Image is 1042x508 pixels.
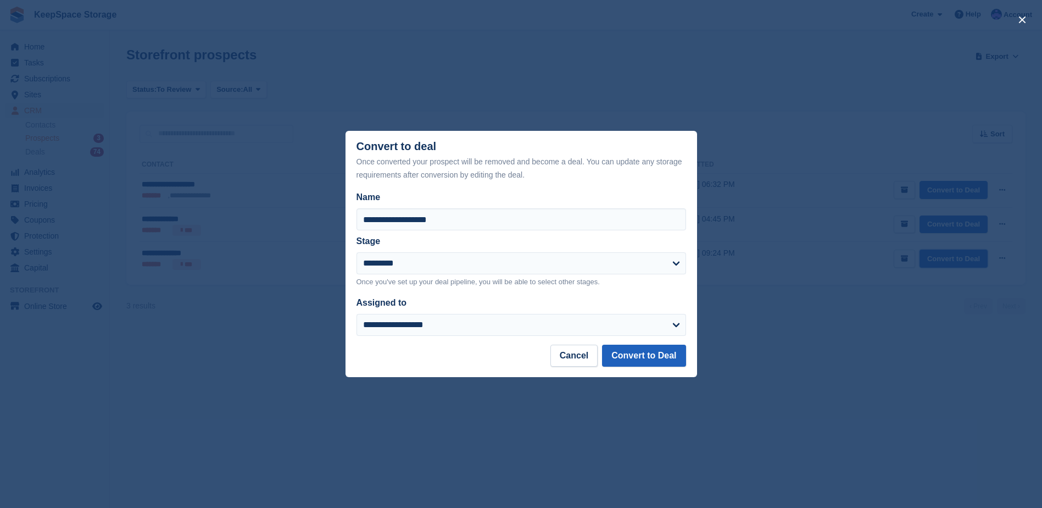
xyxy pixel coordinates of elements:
[356,191,686,204] label: Name
[356,236,381,246] label: Stage
[356,140,686,181] div: Convert to deal
[356,298,407,307] label: Assigned to
[356,155,686,181] div: Once converted your prospect will be removed and become a deal. You can update any storage requir...
[356,277,686,288] p: Once you've set up your deal pipeline, you will be able to select other stages.
[1013,11,1031,29] button: close
[602,345,686,367] button: Convert to Deal
[550,345,598,367] button: Cancel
